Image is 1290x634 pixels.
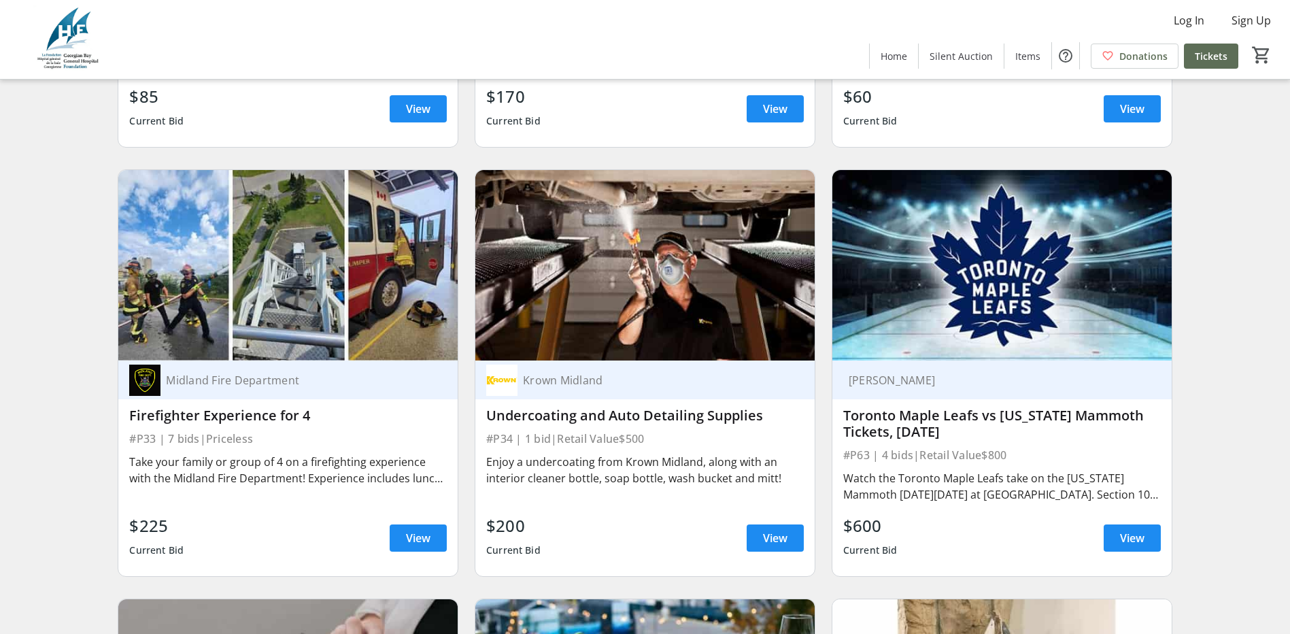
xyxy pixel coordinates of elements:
[843,470,1161,503] div: Watch the Toronto Maple Leafs take on the [US_STATE] Mammoth [DATE][DATE] at [GEOGRAPHIC_DATA]. S...
[486,429,804,448] div: #P34 | 1 bid | Retail Value $500
[486,538,541,563] div: Current Bid
[8,5,129,73] img: Georgian Bay General Hospital Foundation's Logo
[1119,49,1168,63] span: Donations
[1221,10,1282,31] button: Sign Up
[1015,49,1040,63] span: Items
[1249,43,1274,67] button: Cart
[406,101,430,117] span: View
[881,49,907,63] span: Home
[843,446,1161,465] div: #P63 | 4 bids | Retail Value $800
[486,109,541,133] div: Current Bid
[118,170,458,361] img: Firefighter Experience for 4
[129,84,184,109] div: $85
[129,365,160,396] img: Midland Fire Department
[843,373,1144,387] div: [PERSON_NAME]
[129,514,184,538] div: $225
[1104,524,1161,552] a: View
[843,514,898,538] div: $600
[1195,49,1227,63] span: Tickets
[763,101,787,117] span: View
[919,44,1004,69] a: Silent Auction
[160,373,430,387] div: Midland Fire Department
[747,95,804,122] a: View
[129,429,447,448] div: #P33 | 7 bids | Priceless
[1104,95,1161,122] a: View
[1120,101,1144,117] span: View
[486,514,541,538] div: $200
[930,49,993,63] span: Silent Auction
[129,538,184,563] div: Current Bid
[1163,10,1215,31] button: Log In
[1174,12,1204,29] span: Log In
[406,530,430,546] span: View
[129,454,447,486] div: Take your family or group of 4 on a firefighting experience with the Midland Fire Department! Exp...
[1120,530,1144,546] span: View
[1004,44,1051,69] a: Items
[1052,42,1079,69] button: Help
[390,524,447,552] a: View
[843,109,898,133] div: Current Bid
[832,170,1172,361] img: Toronto Maple Leafs vs Utah Mammoth Tickets, November 5
[517,373,787,387] div: Krown Midland
[1091,44,1178,69] a: Donations
[1232,12,1271,29] span: Sign Up
[763,530,787,546] span: View
[843,538,898,563] div: Current Bid
[486,454,804,486] div: Enjoy a undercoating from Krown Midland, along with an interior cleaner bottle, soap bottle, wash...
[843,84,898,109] div: $60
[129,109,184,133] div: Current Bid
[129,407,447,424] div: Firefighter Experience for 4
[475,170,815,361] img: Undercoating and Auto Detailing Supplies
[486,407,804,424] div: Undercoating and Auto Detailing Supplies
[390,95,447,122] a: View
[486,365,517,396] img: Krown Midland
[747,524,804,552] a: View
[843,407,1161,440] div: Toronto Maple Leafs vs [US_STATE] Mammoth Tickets, [DATE]
[486,84,541,109] div: $170
[1184,44,1238,69] a: Tickets
[870,44,918,69] a: Home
